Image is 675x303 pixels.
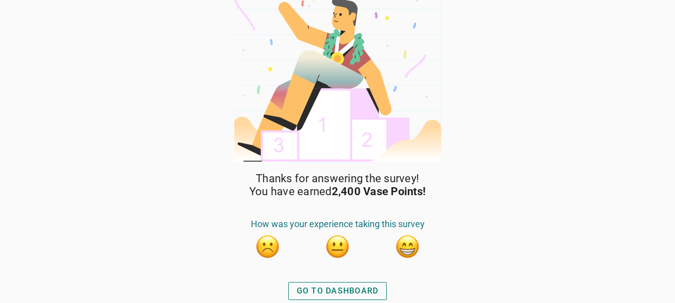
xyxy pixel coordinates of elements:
span: You have earned [249,185,426,198]
div: How was your experience taking this survey [233,219,443,235]
span: Thanks for answering the survey! [256,172,419,185]
div: GO TO DASHBOARD [297,285,379,297]
button: GO TO DASHBOARD [288,282,387,300]
strong: 2,400 Vase Points! [332,185,426,198]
